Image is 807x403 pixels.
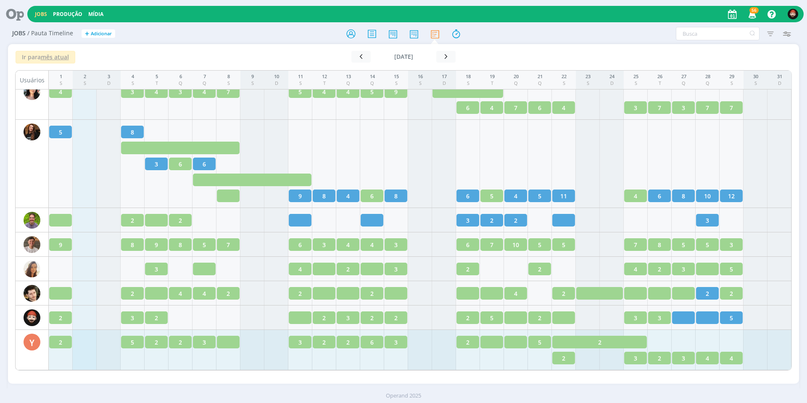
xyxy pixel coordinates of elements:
[24,261,40,277] img: V
[512,240,519,249] span: 10
[227,240,230,249] span: 7
[730,240,733,249] span: 3
[634,313,637,322] span: 3
[753,80,758,87] div: S
[24,212,40,229] img: T
[609,73,614,80] div: 24
[298,265,302,274] span: 4
[322,80,327,87] div: T
[728,192,735,200] span: 12
[370,240,374,249] span: 4
[203,80,206,87] div: Q
[203,338,206,347] span: 3
[658,240,661,249] span: 8
[156,80,158,87] div: T
[538,192,541,200] span: 5
[227,73,230,80] div: 8
[777,80,782,87] div: D
[59,128,62,137] span: 5
[514,73,519,80] div: 20
[658,313,661,322] span: 3
[41,53,69,61] u: mês atual
[59,240,62,249] span: 9
[131,338,134,347] span: 5
[274,73,279,80] div: 10
[490,80,495,87] div: T
[681,80,686,87] div: Q
[466,240,469,249] span: 6
[490,103,493,112] span: 4
[107,73,111,80] div: 3
[32,11,50,18] button: Jobs
[274,80,279,87] div: D
[634,265,637,274] span: 4
[730,265,733,274] span: 5
[370,73,375,80] div: 14
[298,73,303,80] div: 11
[394,338,398,347] span: 3
[203,160,206,169] span: 6
[322,338,326,347] span: 2
[634,103,637,112] span: 3
[370,87,374,96] span: 5
[514,103,517,112] span: 7
[658,354,661,363] span: 2
[227,289,230,298] span: 2
[298,87,302,96] span: 5
[298,338,302,347] span: 3
[681,73,686,80] div: 27
[16,71,48,90] div: Usuários
[131,87,134,96] span: 3
[442,73,447,80] div: 17
[370,192,374,200] span: 6
[24,236,40,253] img: T
[179,216,182,225] span: 2
[370,289,374,298] span: 2
[394,53,413,61] span: [DATE]
[729,73,734,80] div: 29
[155,338,158,347] span: 2
[346,87,350,96] span: 4
[788,9,798,19] img: W
[24,83,40,100] img: T
[682,240,685,249] span: 5
[730,103,733,112] span: 7
[538,265,541,274] span: 2
[394,240,398,249] span: 3
[298,80,303,87] div: S
[346,240,350,249] span: 4
[598,338,601,347] span: 2
[84,80,86,87] div: S
[609,80,614,87] div: D
[466,216,469,225] span: 3
[729,80,734,87] div: S
[514,192,517,200] span: 4
[394,313,398,322] span: 2
[85,29,89,38] span: +
[322,87,326,96] span: 4
[676,27,760,40] input: Busca
[706,103,709,112] span: 7
[12,30,26,37] span: Jobs
[682,192,685,200] span: 8
[59,338,62,347] span: 2
[538,240,541,249] span: 5
[82,29,115,38] button: +Adicionar
[16,51,75,63] button: Ir paramês atual
[179,160,182,169] span: 6
[442,80,447,87] div: D
[59,87,62,96] span: 4
[251,80,254,87] div: S
[466,80,471,87] div: S
[514,80,519,87] div: Q
[657,73,662,80] div: 26
[706,289,709,298] span: 2
[490,240,493,249] span: 7
[562,354,565,363] span: 2
[346,192,350,200] span: 4
[251,73,254,80] div: 9
[24,334,40,350] div: Y
[682,103,685,112] span: 3
[466,103,469,112] span: 6
[562,289,565,298] span: 2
